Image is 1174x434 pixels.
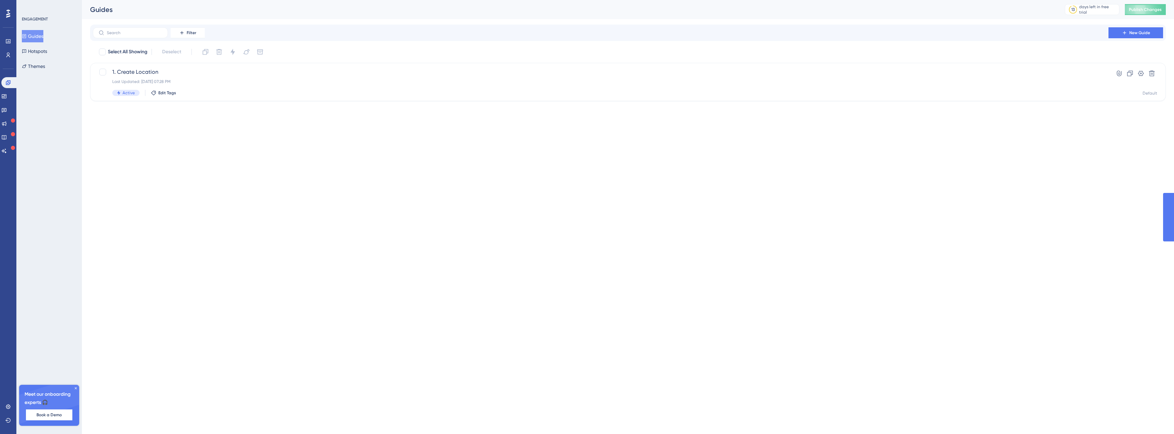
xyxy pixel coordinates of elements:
span: Meet our onboarding experts 🎧 [25,390,74,407]
button: Guides [22,30,43,42]
div: Last Updated: [DATE] 07:28 PM [112,79,1089,84]
button: Hotspots [22,45,47,57]
input: Search [107,30,162,35]
div: Default [1143,90,1157,96]
div: 13 [1071,7,1075,12]
span: 1. Create Location [112,68,1089,76]
span: Select All Showing [108,48,147,56]
button: Publish Changes [1125,4,1166,15]
button: Book a Demo [26,409,72,420]
span: New Guide [1129,30,1150,36]
button: Themes [22,60,45,72]
button: Deselect [156,46,187,58]
div: Guides [90,5,1048,14]
iframe: UserGuiding AI Assistant Launcher [1145,407,1166,428]
button: Edit Tags [151,90,176,96]
span: Publish Changes [1129,7,1162,12]
span: Filter [187,30,196,36]
span: Edit Tags [158,90,176,96]
button: Filter [171,27,205,38]
span: Active [123,90,135,96]
button: New Guide [1108,27,1163,38]
span: Book a Demo [37,412,62,418]
div: ENGAGEMENT [22,16,48,22]
span: Deselect [162,48,181,56]
div: days left in free trial [1079,4,1117,15]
